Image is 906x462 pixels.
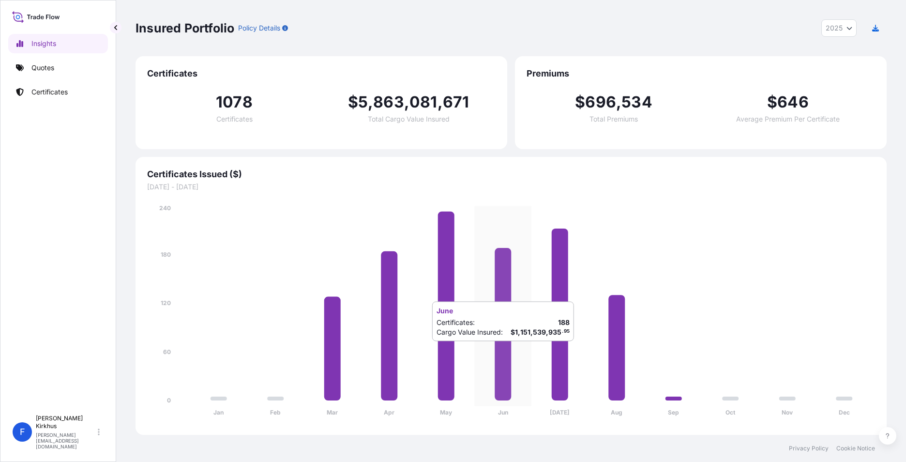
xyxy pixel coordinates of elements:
[238,23,280,33] p: Policy Details
[216,116,253,123] span: Certificates
[368,94,373,110] span: ,
[159,204,171,212] tspan: 240
[327,409,338,416] tspan: Mar
[725,409,736,416] tspan: Oct
[550,409,570,416] tspan: [DATE]
[585,94,616,110] span: 696
[409,94,438,110] span: 081
[575,94,585,110] span: $
[498,409,508,416] tspan: Jun
[789,445,829,452] a: Privacy Policy
[782,409,793,416] tspan: Nov
[8,34,108,53] a: Insights
[358,94,368,110] span: 5
[839,409,850,416] tspan: Dec
[589,116,638,123] span: Total Premiums
[736,116,840,123] span: Average Premium Per Certificate
[136,20,234,36] p: Insured Portfolio
[20,427,25,437] span: F
[31,39,56,48] p: Insights
[368,116,450,123] span: Total Cargo Value Insured
[668,409,679,416] tspan: Sep
[616,94,621,110] span: ,
[611,409,622,416] tspan: Aug
[161,299,171,307] tspan: 120
[404,94,409,110] span: ,
[36,432,96,449] p: [PERSON_NAME][EMAIL_ADDRESS][DOMAIN_NAME]
[31,87,68,97] p: Certificates
[767,94,777,110] span: $
[438,94,443,110] span: ,
[147,68,496,79] span: Certificates
[213,409,224,416] tspan: Jan
[527,68,875,79] span: Premiums
[440,409,453,416] tspan: May
[348,94,358,110] span: $
[826,23,843,33] span: 2025
[36,415,96,430] p: [PERSON_NAME] Kirkhus
[270,409,281,416] tspan: Feb
[163,348,171,355] tspan: 60
[443,94,469,110] span: 671
[31,63,54,73] p: Quotes
[777,94,809,110] span: 646
[8,58,108,77] a: Quotes
[8,82,108,102] a: Certificates
[147,182,875,192] span: [DATE] - [DATE]
[373,94,404,110] span: 863
[147,169,875,180] span: Certificates Issued ($)
[621,94,652,110] span: 534
[161,251,171,258] tspan: 180
[384,409,394,416] tspan: Apr
[836,445,875,452] a: Cookie Notice
[167,397,171,404] tspan: 0
[821,19,857,37] button: Year Selector
[216,94,253,110] span: 1078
